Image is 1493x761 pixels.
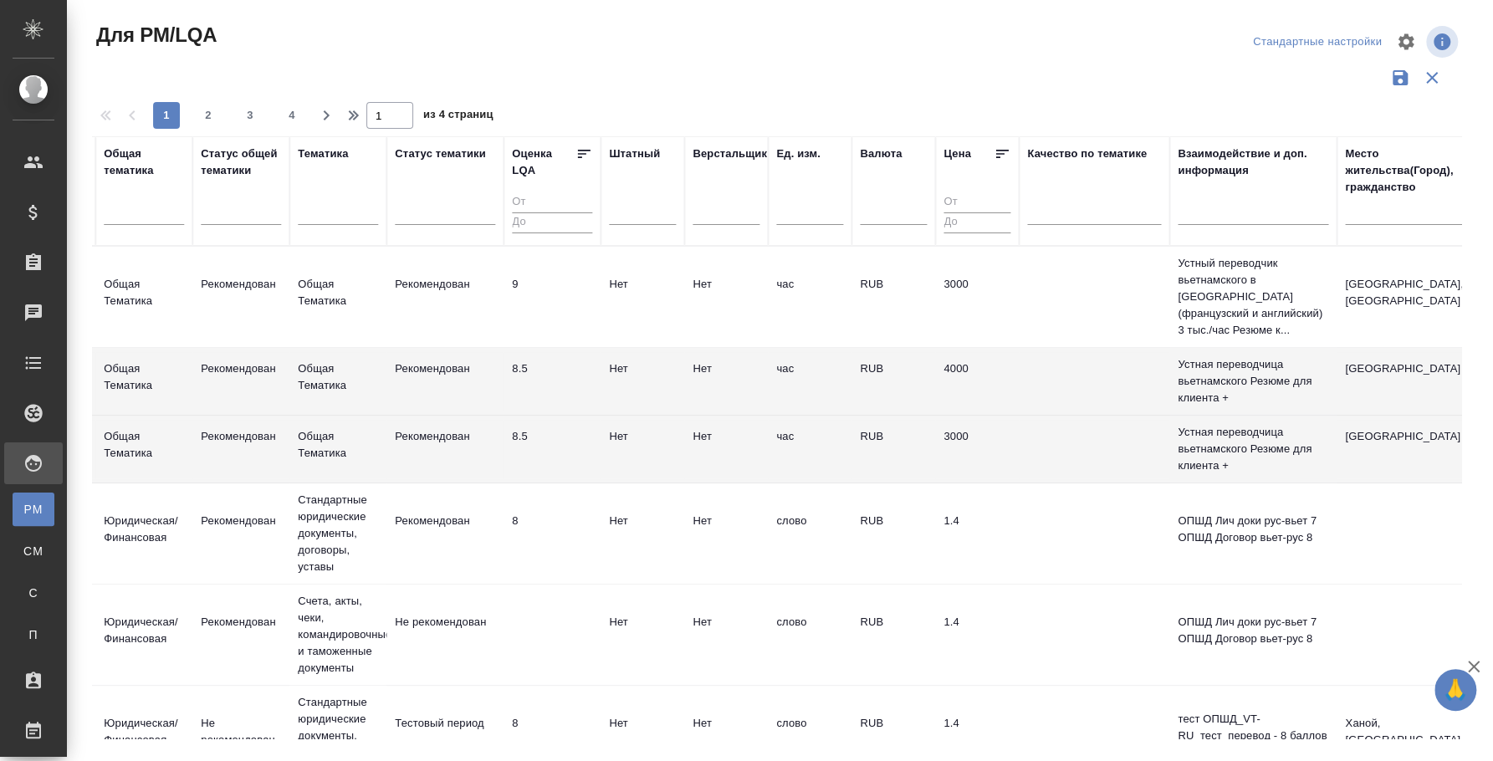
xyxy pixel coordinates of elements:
td: Общая Тематика [289,352,386,411]
td: Общая Тематика [289,420,386,478]
div: Статус общей тематики [201,146,281,179]
td: RUB [851,420,935,478]
div: Взаимодействие и доп. информация [1178,146,1328,179]
div: Валюта [860,146,902,162]
td: Стандартные юридические документы, договоры, уставы [289,483,386,584]
div: split button [1249,29,1386,55]
a: CM [13,534,54,568]
td: Рекомендован [192,352,289,411]
div: перевод отличный. Редактура не нужна, корректор/ приемка по качеству может быть нужна [512,428,592,445]
button: 4 [279,102,305,129]
td: Юридическая/Финансовая [95,504,192,563]
td: Счета, акты, чеки, командировочные и таможенные документы [289,585,386,685]
td: Нет [684,268,768,326]
span: PM [21,501,46,518]
div: Тематика [298,146,348,162]
td: 3000 [935,268,1019,326]
span: из 4 страниц [423,105,493,129]
td: Нет [684,420,768,478]
td: RUB [851,352,935,411]
td: Рекомендован [192,268,289,326]
td: Общая Тематика [95,268,192,326]
button: 🙏 [1434,669,1476,711]
td: Нет [601,352,684,411]
button: 3 [237,102,263,129]
div: Общая тематика [104,146,184,179]
span: 4 [279,107,305,124]
a: П [13,618,54,651]
span: П [21,626,46,643]
td: Рекомендован [192,504,289,563]
td: Рекомендован [386,352,504,411]
td: Рекомендован [386,504,504,563]
div: Оценка LQA [512,146,575,179]
span: CM [21,543,46,559]
div: Верстальщик [693,146,767,162]
td: Рекомендован [386,268,504,326]
span: Посмотреть информацию [1426,26,1461,58]
td: RUB [851,504,935,563]
input: До [943,212,1010,233]
span: Для PM/LQA [92,22,217,49]
td: Рекомендован [386,420,504,478]
span: 🙏 [1441,672,1470,707]
td: час [768,352,851,411]
td: 1.4 [935,605,1019,664]
a: С [13,576,54,610]
div: перевод хороший. Желательно использовать переводчика с редактором, но для несложных заказов возмо... [512,513,592,529]
div: перевод хороший. Желательно использовать переводчика с редактором, но для несложных заказов возмо... [512,715,592,732]
td: RUB [851,605,935,664]
td: RUB [851,268,935,326]
td: Нет [684,352,768,411]
td: Нет [601,605,684,664]
td: Рекомендован [192,605,289,664]
td: час [768,420,851,478]
button: Сохранить фильтры [1384,62,1416,94]
button: Сбросить фильтры [1416,62,1448,94]
div: Качество по тематике [1027,146,1147,162]
input: От [512,192,592,213]
td: Юридическая/Финансовая [95,605,192,664]
div: перевод отличный. Редактура не нужна, корректор/ приемка по качеству может быть нужна [512,360,592,377]
td: слово [768,605,851,664]
span: 3 [237,107,263,124]
td: 4000 [935,352,1019,411]
td: Общая Тематика [95,352,192,411]
td: час [768,268,851,326]
td: 1.4 [935,504,1019,563]
td: Не рекомендован [386,605,504,664]
td: Нет [601,420,684,478]
td: 3000 [935,420,1019,478]
p: ОПШД Лич доки рус-вьет 7 ОПШД Договор вьет-рус 8 [1178,513,1328,546]
td: Общая Тематика [289,268,386,326]
td: [GEOGRAPHIC_DATA] [1337,420,1487,478]
p: Устный переводчик вьетнамского в [GEOGRAPHIC_DATA] (французский и английский) 3 тыс./час Резюме к... [1178,255,1328,339]
p: Устная переводчица вьетнамского Резюме для клиента + [1178,424,1328,474]
td: Общая Тематика [95,420,192,478]
td: [GEOGRAPHIC_DATA], [GEOGRAPHIC_DATA] [1337,268,1487,326]
div: Место жительства(Город), гражданство [1345,146,1479,196]
div: перевод отличный. Редактура не нужна, корректор/ приемка по качеству может быть нужна [512,276,592,293]
td: Рекомендован [192,420,289,478]
p: ОПШД Лич доки рус-вьет 7 ОПШД Договор вьет-рус 8 [1178,614,1328,647]
div: Ед. изм. [776,146,821,162]
div: Цена [943,146,971,162]
button: 2 [195,102,222,129]
a: PM [13,493,54,526]
td: Нет [601,504,684,563]
td: Нет [684,605,768,664]
td: слово [768,504,851,563]
input: От [943,192,1010,213]
span: Настроить таблицу [1386,22,1426,62]
span: С [21,585,46,601]
div: Штатный [609,146,660,162]
td: Нет [601,268,684,326]
td: [GEOGRAPHIC_DATA] [1337,352,1487,411]
td: Нет [684,504,768,563]
span: 2 [195,107,222,124]
p: Устная переводчица вьетнамского Резюме для клиента + [1178,356,1328,406]
input: До [512,212,592,233]
p: тест ОПШД_VT-RU_тест_перевод - 8 баллов НДА подписаны [1178,711,1328,761]
div: Статус тематики [395,146,485,162]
